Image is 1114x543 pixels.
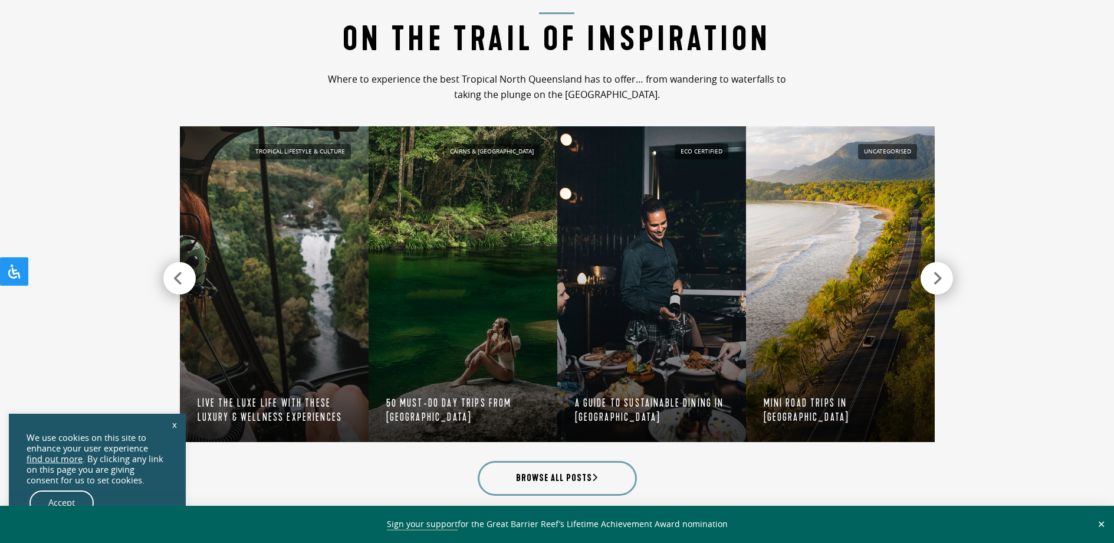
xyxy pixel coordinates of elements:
a: find out more [27,454,83,465]
button: Close [1095,519,1108,529]
a: Accept [29,490,94,515]
a: private helicopter flight over daintree waterfall Tropical Lifestyle & Culture Live the luxe life... [180,126,369,442]
a: Browse all posts [478,461,637,496]
h2: On the Trail of Inspiration [317,12,797,59]
a: Great Barrier Reef Drive Uncategorised Mini road trips in [GEOGRAPHIC_DATA] [746,126,935,442]
p: Where to experience the best Tropical North Queensland has to offer… from wandering to waterfalls... [317,72,797,103]
a: x [166,411,183,437]
a: Cairns & [GEOGRAPHIC_DATA] 50 must-do day trips from [GEOGRAPHIC_DATA] [369,126,557,442]
svg: Open Accessibility Panel [7,264,21,279]
span: for the Great Barrier Reef’s Lifetime Achievement Award nomination [387,518,728,531]
div: We use cookies on this site to enhance your user experience . By clicking any link on this page y... [27,433,168,486]
a: ccs crystalbrook Eco Certified A Guide to Sustainable Dining in [GEOGRAPHIC_DATA] [557,126,746,442]
a: Sign your support [387,518,458,531]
